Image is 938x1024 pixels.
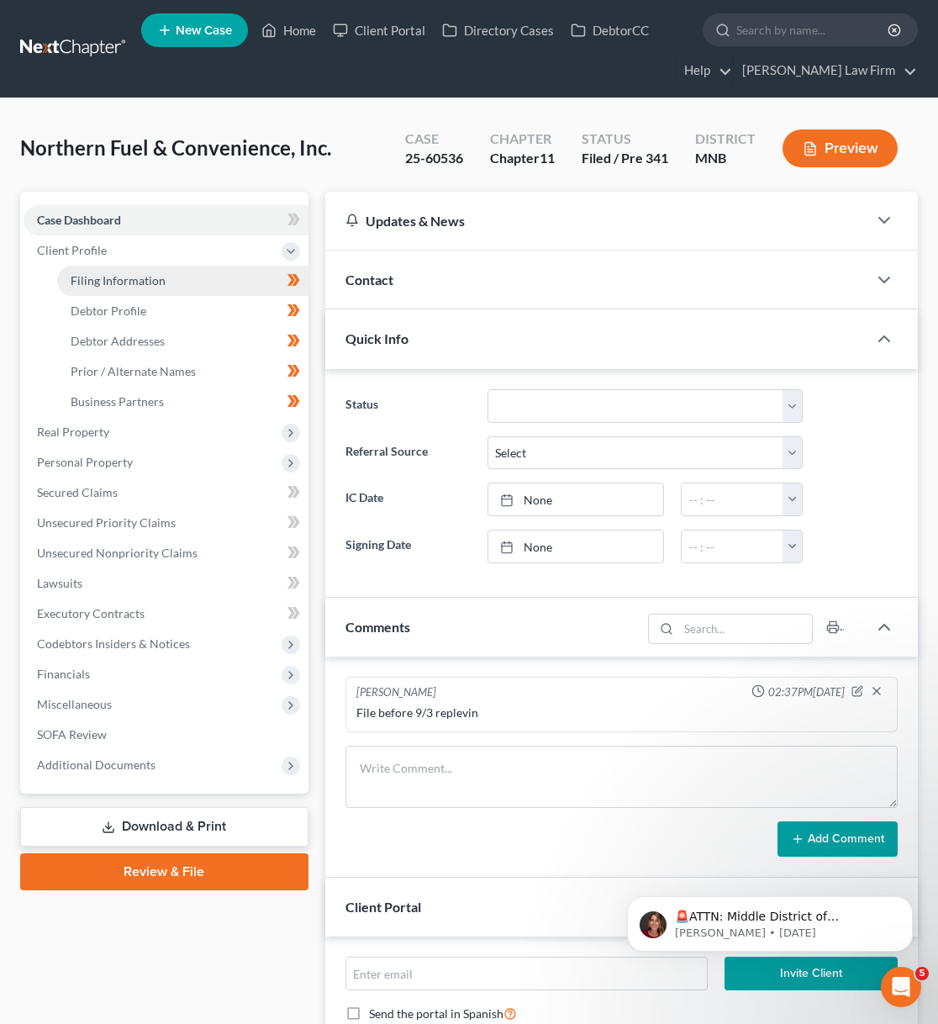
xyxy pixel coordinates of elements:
[24,568,308,599] a: Lawsuits
[490,129,555,149] div: Chapter
[37,576,82,590] span: Lawsuits
[682,530,783,562] input: -- : --
[37,243,107,257] span: Client Profile
[37,636,190,651] span: Codebtors Insiders & Notices
[253,15,324,45] a: Home
[405,129,463,149] div: Case
[71,304,146,318] span: Debtor Profile
[37,213,121,227] span: Case Dashboard
[676,55,732,86] a: Help
[783,129,898,167] button: Preview
[71,334,165,348] span: Debtor Addresses
[540,150,555,166] span: 11
[24,538,308,568] a: Unsecured Nonpriority Claims
[915,967,929,980] span: 5
[488,530,663,562] a: None
[176,24,232,37] span: New Case
[57,326,308,356] a: Debtor Addresses
[678,615,812,643] input: Search...
[562,15,657,45] a: DebtorCC
[356,705,887,721] div: File before 9/3 replevin
[71,273,166,288] span: Filing Information
[37,667,90,681] span: Financials
[57,387,308,417] a: Business Partners
[24,599,308,629] a: Executory Contracts
[37,727,107,742] span: SOFA Review
[345,330,408,346] span: Quick Info
[20,807,308,847] a: Download & Print
[24,720,308,750] a: SOFA Review
[768,684,845,700] span: 02:37PM[DATE]
[602,861,938,979] iframe: Intercom notifications message
[24,205,308,235] a: Case Dashboard
[356,684,436,701] div: [PERSON_NAME]
[337,436,479,470] label: Referral Source
[71,364,196,378] span: Prior / Alternate Names
[434,15,562,45] a: Directory Cases
[345,272,393,288] span: Contact
[37,485,118,499] span: Secured Claims
[881,967,921,1007] iframe: Intercom live chat
[57,266,308,296] a: Filing Information
[337,530,479,563] label: Signing Date
[682,483,783,515] input: -- : --
[71,394,164,409] span: Business Partners
[582,149,668,168] div: Filed / Pre 341
[405,149,463,168] div: 25-60536
[695,149,756,168] div: MNB
[24,478,308,508] a: Secured Claims
[488,483,663,515] a: None
[37,455,133,469] span: Personal Property
[582,129,668,149] div: Status
[37,515,176,530] span: Unsecured Priority Claims
[345,619,410,635] span: Comments
[695,129,756,149] div: District
[24,508,308,538] a: Unsecured Priority Claims
[37,697,112,711] span: Miscellaneous
[345,899,421,915] span: Client Portal
[736,14,890,45] input: Search by name...
[337,483,479,516] label: IC Date
[57,356,308,387] a: Prior / Alternate Names
[346,958,708,990] input: Enter email
[37,546,198,560] span: Unsecured Nonpriority Claims
[490,149,555,168] div: Chapter
[337,389,479,423] label: Status
[324,15,434,45] a: Client Portal
[369,1006,503,1021] span: Send the portal in Spanish
[37,757,155,772] span: Additional Documents
[777,821,898,857] button: Add Comment
[734,55,917,86] a: [PERSON_NAME] Law Firm
[345,212,847,230] div: Updates & News
[57,296,308,326] a: Debtor Profile
[37,606,145,620] span: Executory Contracts
[20,135,331,160] span: Northern Fuel & Convenience, Inc.
[20,853,308,890] a: Review & File
[37,425,109,439] span: Real Property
